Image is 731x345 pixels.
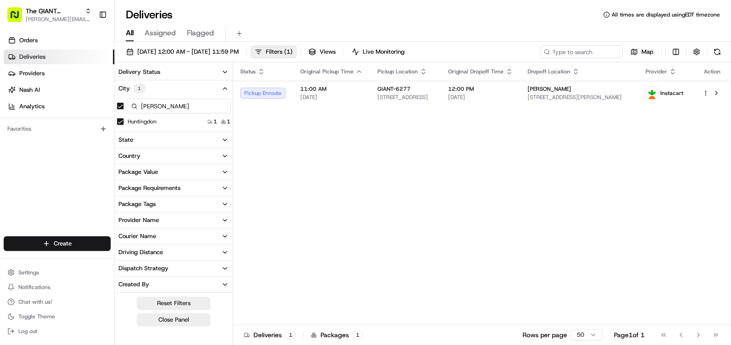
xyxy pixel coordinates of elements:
span: [STREET_ADDRESS][PERSON_NAME] [528,94,631,101]
button: Views [304,45,340,58]
span: Analytics [19,102,45,111]
a: Providers [4,66,114,81]
button: Reset Filters [137,297,210,310]
button: Toggle Theme [4,310,111,323]
button: Map [626,45,658,58]
button: Filters(1) [251,45,297,58]
span: [STREET_ADDRESS] [377,94,433,101]
span: All times are displayed using EDT timezone [612,11,720,18]
button: Package Requirements [115,180,232,196]
button: The GIANT Company[PERSON_NAME][EMAIL_ADDRESS][DOMAIN_NAME] [4,4,95,26]
button: Package Tags [115,196,232,212]
div: Package Tags [118,200,156,208]
button: City1 [115,80,232,97]
div: 1 [286,331,296,339]
span: [DATE] [300,94,363,101]
button: Courier Name [115,228,232,244]
span: All [126,28,134,39]
span: Views [320,48,336,56]
button: Create [4,236,111,251]
button: Package Value [115,164,232,180]
span: Create [54,239,72,248]
div: Favorites [4,122,111,136]
button: [PERSON_NAME][EMAIL_ADDRESS][DOMAIN_NAME] [26,16,91,23]
span: Map [641,48,653,56]
span: Original Pickup Time [300,68,354,75]
div: Action [703,68,722,75]
span: [PERSON_NAME] [528,85,571,93]
span: Notifications [18,284,51,291]
span: Chat with us! [18,298,52,306]
div: Deliveries [244,330,296,339]
span: Deliveries [19,53,45,61]
div: Created By [118,280,149,289]
button: Log out [4,325,111,338]
span: Provider [646,68,667,75]
a: Analytics [4,99,114,114]
div: Package Requirements [118,184,180,192]
p: Rows per page [523,330,567,339]
span: Log out [18,328,37,335]
span: Instacart [660,89,683,97]
div: Courier Name [118,232,156,240]
button: Settings [4,266,111,279]
span: 12:00 PM [448,85,513,93]
div: Dispatch Strategy [118,264,169,273]
span: Providers [19,69,45,78]
button: Driving Distance [115,245,232,260]
div: State [118,136,133,144]
span: Dropoff Location [528,68,570,75]
div: 1 [353,331,363,339]
button: Chat with us! [4,295,111,308]
a: Deliveries [4,50,114,64]
span: Original Dropoff Time [448,68,504,75]
button: Notifications [4,281,111,294]
input: City [128,99,231,113]
button: Created By [115,277,232,292]
span: Settings [18,269,39,276]
span: Toggle Theme [18,313,55,320]
span: Pickup Location [377,68,418,75]
span: Live Monitoring [363,48,405,56]
span: ( 1 ) [284,48,292,56]
button: Close Panel [137,313,210,326]
div: Delivery Status [118,68,160,76]
span: Nash AI [19,86,40,94]
button: The GIANT Company [26,6,81,16]
button: Provider Name [115,212,232,228]
span: 1 [214,118,217,125]
span: [DATE] 12:00 AM - [DATE] 11:59 PM [137,48,239,56]
span: GIANT-6277 [377,85,410,93]
span: Orders [19,36,38,45]
label: Huntingdon [128,118,157,125]
button: Country [115,148,232,164]
a: Orders [4,33,114,48]
img: profile_instacart_ahold_partner.png [646,87,658,99]
div: Page 1 of 1 [614,330,645,339]
div: Package Value [118,168,158,176]
button: Live Monitoring [348,45,409,58]
span: Flagged [187,28,214,39]
span: 1 [227,118,231,125]
button: [DATE] 12:00 AM - [DATE] 11:59 PM [122,45,243,58]
button: Delivery Status [115,64,232,80]
h1: Deliveries [126,7,173,22]
span: Assigned [145,28,176,39]
div: 1 [134,84,145,93]
div: Country [118,152,141,160]
span: 11:00 AM [300,85,363,93]
button: Refresh [711,45,724,58]
span: Status [240,68,256,75]
button: State [115,132,232,148]
span: Filters [266,48,292,56]
span: [DATE] [448,94,513,101]
input: Type to search [540,45,623,58]
button: Dispatch Strategy [115,261,232,276]
a: Nash AI [4,83,114,97]
div: Packages [311,330,363,339]
div: Driving Distance [118,248,163,256]
div: Provider Name [118,216,159,224]
div: City [118,84,145,93]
